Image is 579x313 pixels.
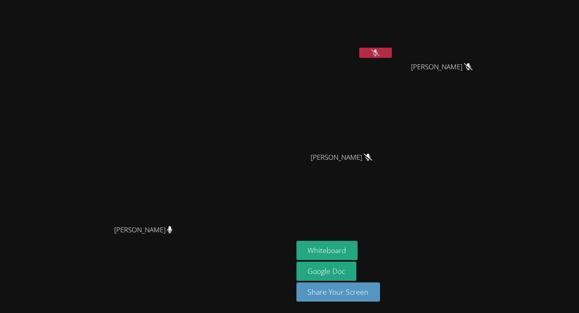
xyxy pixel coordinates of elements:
[296,262,357,281] a: Google Doc
[311,152,372,163] span: [PERSON_NAME]
[411,61,473,73] span: [PERSON_NAME]
[296,282,380,302] button: Share Your Screen
[114,224,172,236] span: [PERSON_NAME]
[296,241,358,260] button: Whiteboard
